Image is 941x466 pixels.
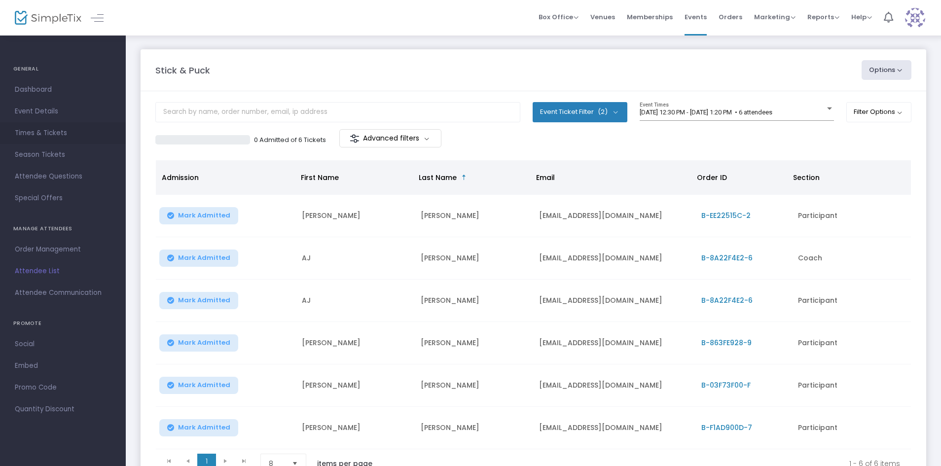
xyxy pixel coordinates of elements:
[533,195,695,237] td: [EMAIL_ADDRESS][DOMAIN_NAME]
[159,207,238,224] button: Mark Admitted
[155,102,520,122] input: Search by name, order number, email, ip address
[851,12,872,22] span: Help
[296,407,415,449] td: [PERSON_NAME]
[792,195,911,237] td: Participant
[296,237,415,280] td: AJ
[178,424,230,431] span: Mark Admitted
[296,322,415,364] td: [PERSON_NAME]
[350,134,360,143] img: filter
[13,59,112,79] h4: GENERAL
[598,108,608,116] span: (2)
[533,102,627,122] button: Event Ticket Filter(2)
[533,407,695,449] td: [EMAIL_ADDRESS][DOMAIN_NAME]
[159,419,238,436] button: Mark Admitted
[15,243,111,256] span: Order Management
[415,280,534,322] td: [PERSON_NAME]
[460,174,468,181] span: Sortable
[685,4,707,30] span: Events
[15,105,111,118] span: Event Details
[159,292,238,309] button: Mark Admitted
[159,377,238,394] button: Mark Admitted
[178,212,230,219] span: Mark Admitted
[155,64,210,77] m-panel-title: Stick & Puck
[15,381,111,394] span: Promo Code
[15,265,111,278] span: Attendee List
[533,322,695,364] td: [EMAIL_ADDRESS][DOMAIN_NAME]
[178,339,230,347] span: Mark Admitted
[419,173,457,182] span: Last Name
[156,160,911,449] div: Data table
[533,280,695,322] td: [EMAIL_ADDRESS][DOMAIN_NAME]
[15,127,111,140] span: Times & Tickets
[792,322,911,364] td: Participant
[697,173,727,182] span: Order ID
[415,195,534,237] td: [PERSON_NAME]
[254,135,326,145] p: 0 Admitted of 6 Tickets
[539,12,579,22] span: Box Office
[15,403,111,416] span: Quantity Discount
[536,173,555,182] span: Email
[15,83,111,96] span: Dashboard
[792,280,911,322] td: Participant
[792,407,911,449] td: Participant
[162,173,199,182] span: Admission
[793,173,820,182] span: Section
[159,250,238,267] button: Mark Admitted
[15,170,111,183] span: Attendee Questions
[415,407,534,449] td: [PERSON_NAME]
[640,108,772,116] span: [DATE] 12:30 PM - [DATE] 1:20 PM • 6 attendees
[701,253,753,263] span: B-8A22F4E2-6
[15,338,111,351] span: Social
[296,364,415,407] td: [PERSON_NAME]
[178,296,230,304] span: Mark Admitted
[296,195,415,237] td: [PERSON_NAME]
[178,254,230,262] span: Mark Admitted
[701,380,751,390] span: B-03F73F00-F
[415,237,534,280] td: [PERSON_NAME]
[15,359,111,372] span: Embed
[862,60,912,80] button: Options
[415,364,534,407] td: [PERSON_NAME]
[296,280,415,322] td: AJ
[13,219,112,239] h4: MANAGE ATTENDEES
[590,4,615,30] span: Venues
[846,102,912,122] button: Filter Options
[159,334,238,352] button: Mark Admitted
[701,423,752,432] span: B-F1AD900D-7
[792,237,911,280] td: Coach
[807,12,839,22] span: Reports
[339,129,441,147] m-button: Advanced filters
[178,381,230,389] span: Mark Admitted
[754,12,796,22] span: Marketing
[533,237,695,280] td: [EMAIL_ADDRESS][DOMAIN_NAME]
[15,287,111,299] span: Attendee Communication
[13,314,112,333] h4: PROMOTE
[533,364,695,407] td: [EMAIL_ADDRESS][DOMAIN_NAME]
[301,173,339,182] span: First Name
[701,295,753,305] span: B-8A22F4E2-6
[15,192,111,205] span: Special Offers
[15,148,111,161] span: Season Tickets
[792,364,911,407] td: Participant
[701,211,751,220] span: B-EE22515C-2
[627,4,673,30] span: Memberships
[719,4,742,30] span: Orders
[415,322,534,364] td: [PERSON_NAME]
[701,338,752,348] span: B-863FE928-9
